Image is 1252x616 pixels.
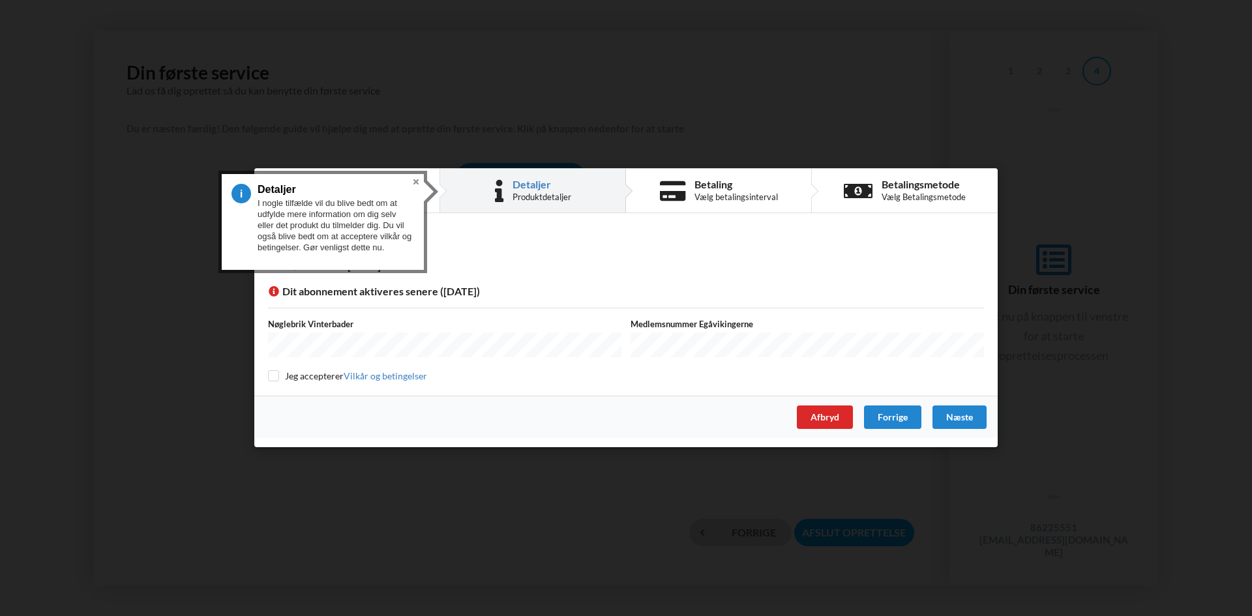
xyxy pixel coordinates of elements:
[268,318,621,330] label: Nøglebrik Vinterbader
[513,179,571,190] div: Detaljer
[231,184,258,203] span: 3
[408,174,424,190] button: Close
[694,192,778,203] div: Vælg betalingsinterval
[864,406,921,430] div: Forrige
[268,235,984,250] div: Detaljer
[797,406,853,430] div: Afbryd
[344,370,427,381] a: Vilkår og betingelser
[882,192,966,203] div: Vælg Betalingsmetode
[268,259,984,274] p: Overførselsdato - .
[882,179,966,190] div: Betalingsmetode
[513,192,571,203] div: Produktdetaljer
[258,183,404,196] h3: Detaljer
[694,179,778,190] div: Betaling
[268,370,427,381] label: Jeg accepterer
[258,192,414,253] div: I nogle tilfælde vil du blive bedt om at udfylde mere information om dig selv eller det produkt d...
[932,406,987,430] div: Næste
[631,318,984,330] label: Medlemsnummer Egåvikingerne
[268,285,480,297] span: Dit abonnement aktiveres senere ([DATE])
